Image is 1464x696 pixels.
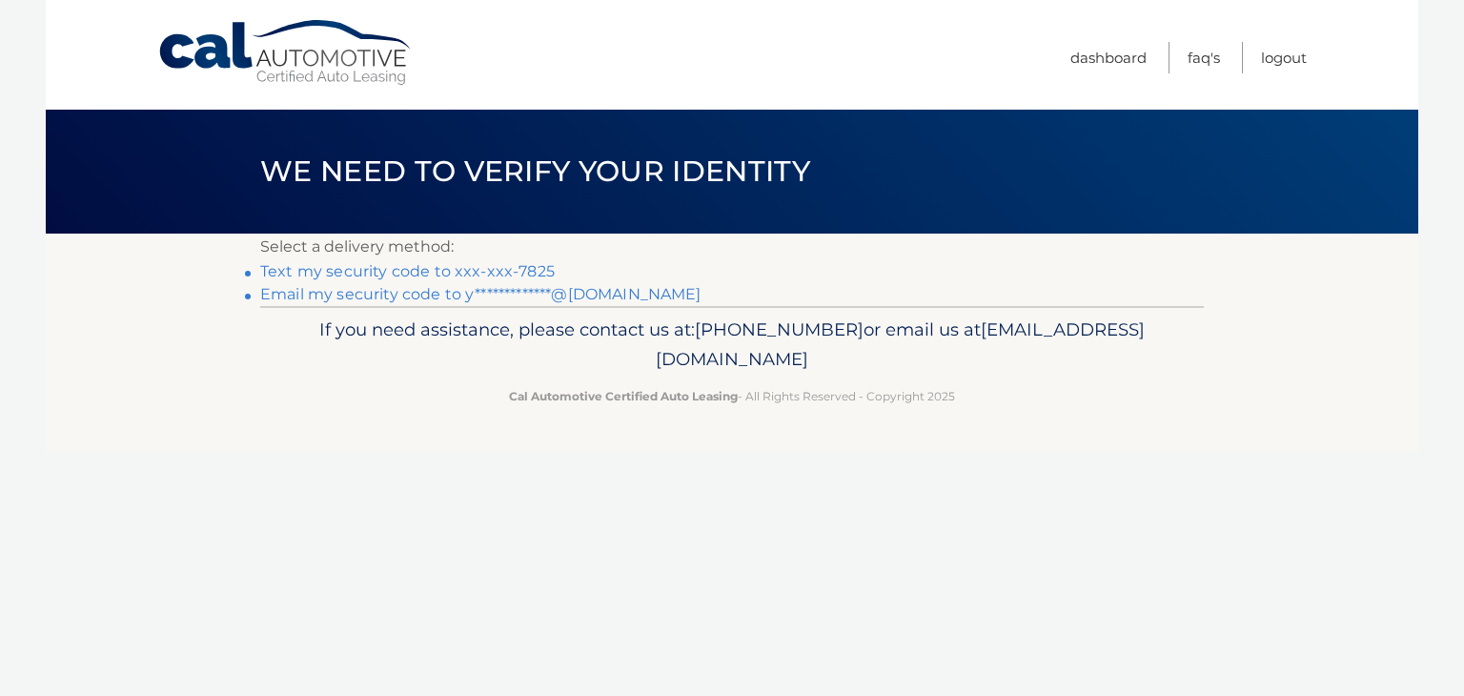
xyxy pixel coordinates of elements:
[509,389,738,403] strong: Cal Automotive Certified Auto Leasing
[273,386,1191,406] p: - All Rights Reserved - Copyright 2025
[260,234,1204,260] p: Select a delivery method:
[260,262,555,280] a: Text my security code to xxx-xxx-7825
[157,19,415,87] a: Cal Automotive
[695,318,864,340] span: [PHONE_NUMBER]
[1261,42,1307,73] a: Logout
[273,315,1191,376] p: If you need assistance, please contact us at: or email us at
[260,154,810,189] span: We need to verify your identity
[1070,42,1147,73] a: Dashboard
[1188,42,1220,73] a: FAQ's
